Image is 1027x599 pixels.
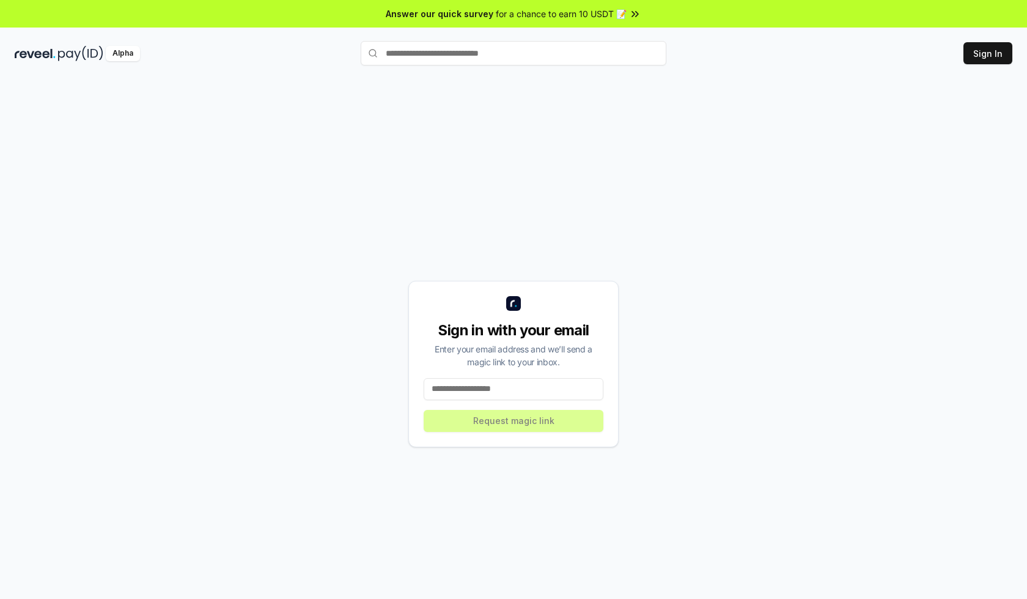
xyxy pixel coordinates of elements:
[963,42,1012,64] button: Sign In
[106,46,140,61] div: Alpha
[424,343,603,368] div: Enter your email address and we’ll send a magic link to your inbox.
[58,46,103,61] img: pay_id
[506,296,521,311] img: logo_small
[15,46,56,61] img: reveel_dark
[496,7,627,20] span: for a chance to earn 10 USDT 📝
[386,7,493,20] span: Answer our quick survey
[424,321,603,340] div: Sign in with your email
